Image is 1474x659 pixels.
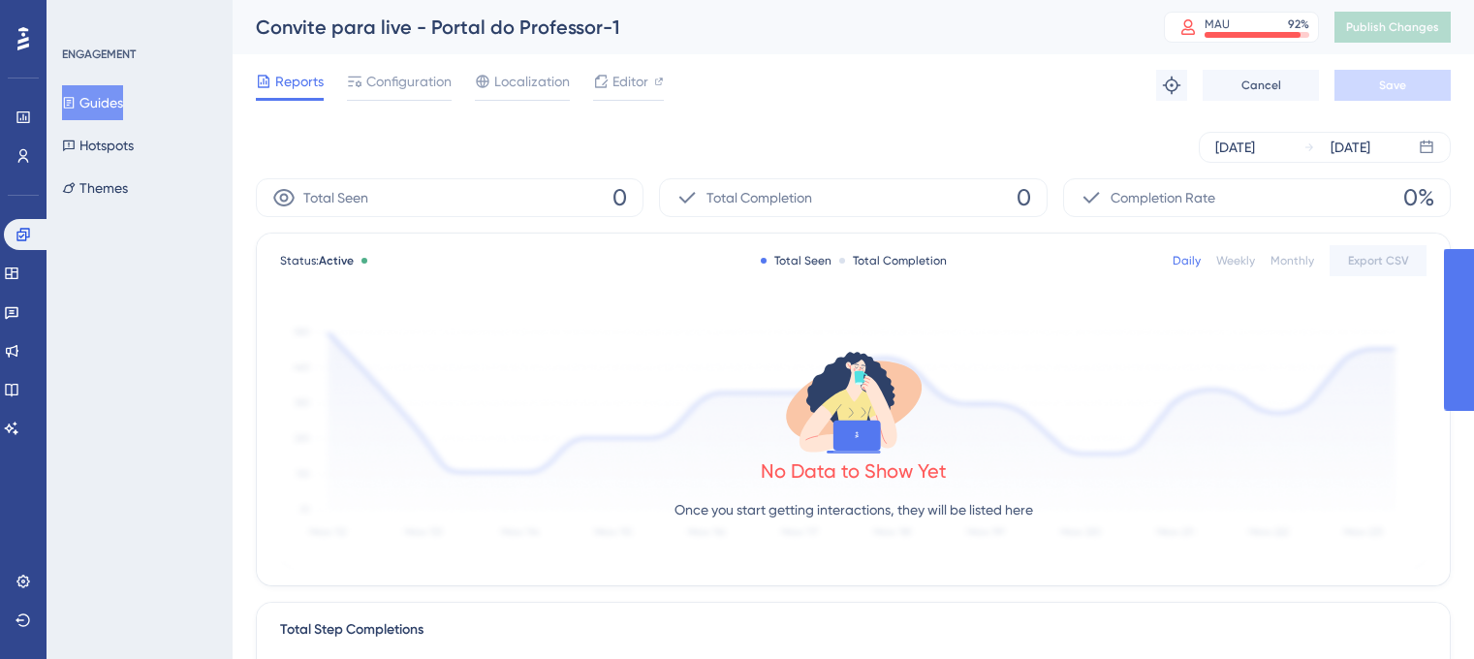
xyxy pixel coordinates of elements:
[62,85,123,120] button: Guides
[62,171,128,205] button: Themes
[1346,19,1439,35] span: Publish Changes
[1379,78,1406,93] span: Save
[1111,186,1215,209] span: Completion Rate
[1288,16,1309,32] div: 92 %
[1403,182,1434,213] span: 0%
[280,253,354,268] span: Status:
[612,182,627,213] span: 0
[1205,16,1230,32] div: MAU
[1241,78,1281,93] span: Cancel
[275,70,324,93] span: Reports
[706,186,812,209] span: Total Completion
[1331,136,1370,159] div: [DATE]
[761,253,831,268] div: Total Seen
[1216,253,1255,268] div: Weekly
[1203,70,1319,101] button: Cancel
[1017,182,1031,213] span: 0
[1330,245,1427,276] button: Export CSV
[612,70,648,93] span: Editor
[62,128,134,163] button: Hotspots
[839,253,947,268] div: Total Completion
[1173,253,1201,268] div: Daily
[280,618,423,642] div: Total Step Completions
[761,457,947,485] div: No Data to Show Yet
[1270,253,1314,268] div: Monthly
[1393,582,1451,641] iframe: UserGuiding AI Assistant Launcher
[1348,253,1409,268] span: Export CSV
[1334,12,1451,43] button: Publish Changes
[256,14,1115,41] div: Convite para live - Portal do Professor-1
[62,47,136,62] div: ENGAGEMENT
[494,70,570,93] span: Localization
[366,70,452,93] span: Configuration
[1334,70,1451,101] button: Save
[319,254,354,267] span: Active
[303,186,368,209] span: Total Seen
[1215,136,1255,159] div: [DATE]
[674,498,1033,521] p: Once you start getting interactions, they will be listed here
